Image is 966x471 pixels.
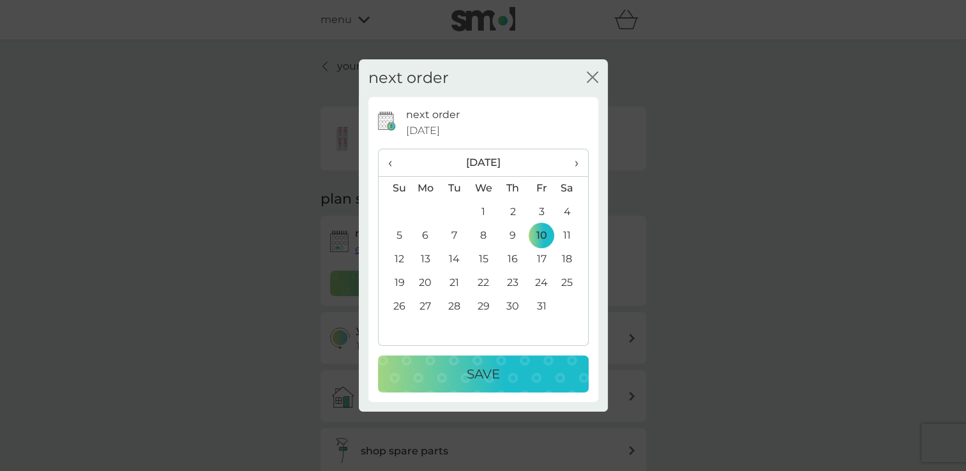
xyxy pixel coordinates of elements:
th: Th [498,176,527,200]
th: Tu [440,176,469,200]
button: close [587,71,598,85]
td: 26 [379,295,411,318]
th: Fr [527,176,555,200]
td: 19 [379,271,411,295]
button: Save [378,355,589,392]
span: [DATE] [406,123,440,139]
span: ‹ [388,149,402,176]
td: 16 [498,248,527,271]
td: 17 [527,248,555,271]
td: 18 [555,248,587,271]
th: Mo [411,176,441,200]
td: 11 [555,224,587,248]
td: 8 [469,224,498,248]
p: Save [467,364,500,384]
p: next order [406,107,460,123]
span: › [565,149,578,176]
td: 10 [527,224,555,248]
td: 13 [411,248,441,271]
td: 23 [498,271,527,295]
td: 2 [498,200,527,224]
td: 3 [527,200,555,224]
th: Su [379,176,411,200]
td: 15 [469,248,498,271]
td: 25 [555,271,587,295]
th: We [469,176,498,200]
td: 27 [411,295,441,318]
td: 1 [469,200,498,224]
td: 14 [440,248,469,271]
td: 31 [527,295,555,318]
td: 6 [411,224,441,248]
td: 30 [498,295,527,318]
h2: next order [368,69,449,87]
th: [DATE] [411,149,556,177]
td: 22 [469,271,498,295]
td: 20 [411,271,441,295]
td: 12 [379,248,411,271]
td: 5 [379,224,411,248]
td: 29 [469,295,498,318]
th: Sa [555,176,587,200]
td: 7 [440,224,469,248]
td: 28 [440,295,469,318]
td: 24 [527,271,555,295]
td: 4 [555,200,587,224]
td: 21 [440,271,469,295]
td: 9 [498,224,527,248]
